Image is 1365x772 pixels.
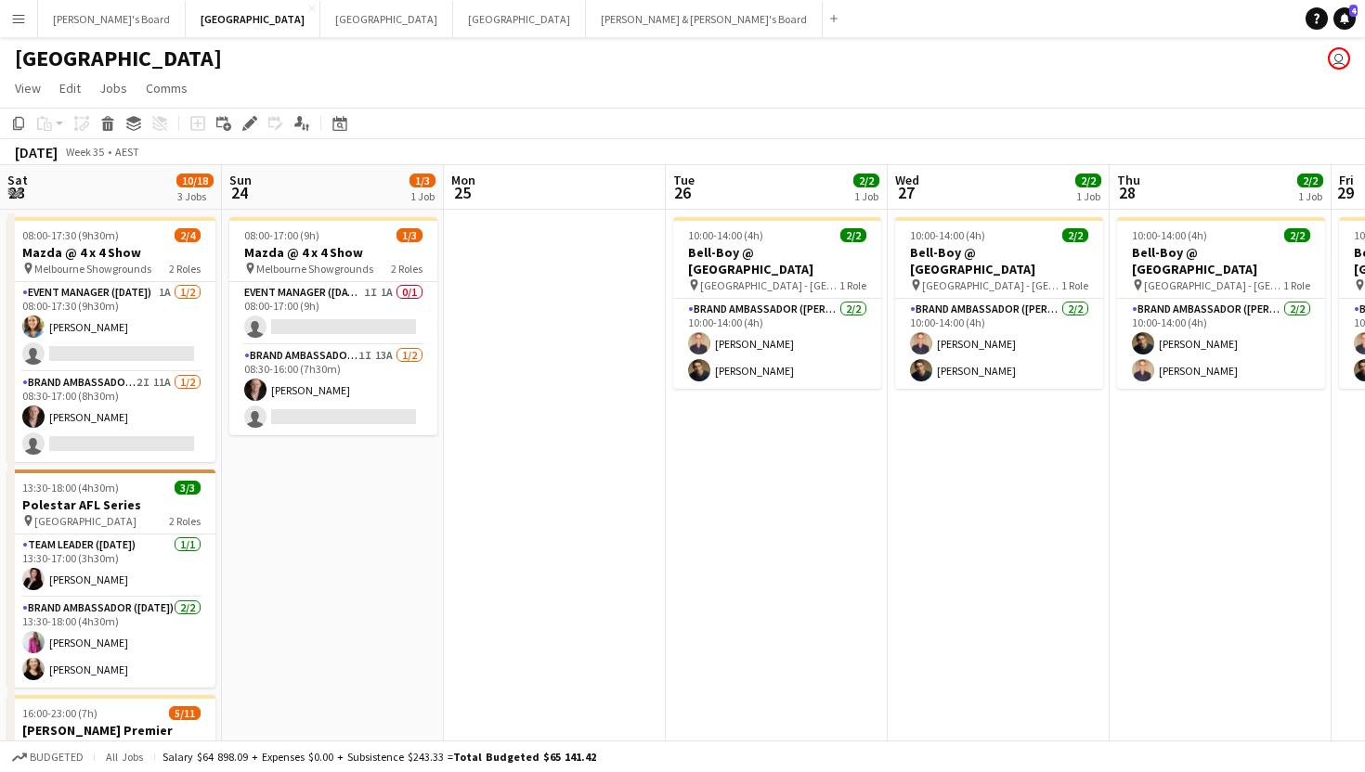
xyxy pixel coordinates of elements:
span: Edit [59,80,81,96]
app-card-role: Brand Ambassador ([PERSON_NAME])2/210:00-14:00 (4h)[PERSON_NAME][PERSON_NAME] [895,299,1103,389]
app-user-avatar: Tennille Moore [1328,47,1350,70]
app-job-card: 13:30-18:00 (4h30m)3/3Polestar AFL Series [GEOGRAPHIC_DATA]2 RolesTeam Leader ([DATE])1/113:30-17... [7,470,215,688]
span: 2/2 [1062,228,1088,242]
span: 10:00-14:00 (4h) [688,228,763,242]
div: 1 Job [854,189,878,203]
button: [GEOGRAPHIC_DATA] [453,1,586,37]
span: Fri [1339,172,1354,188]
span: Budgeted [30,751,84,764]
div: 1 Job [1298,189,1322,203]
span: 3/3 [175,481,201,495]
span: [GEOGRAPHIC_DATA] - [GEOGRAPHIC_DATA] [922,278,1061,292]
button: [PERSON_NAME]'s Board [38,1,186,37]
div: 3 Jobs [177,189,213,203]
span: 26 [670,182,695,203]
span: 10:00-14:00 (4h) [1132,228,1207,242]
app-job-card: 10:00-14:00 (4h)2/2Bell-Boy @ [GEOGRAPHIC_DATA] [GEOGRAPHIC_DATA] - [GEOGRAPHIC_DATA]1 RoleBrand ... [673,217,881,389]
span: Total Budgeted $65 141.42 [453,750,596,764]
div: [DATE] [15,143,58,161]
span: 1/3 [409,174,435,187]
span: 28 [1114,182,1140,203]
span: 25 [448,182,475,203]
span: 23 [5,182,28,203]
span: 2 Roles [169,262,201,276]
span: Week 35 [61,145,108,159]
span: 1 Role [1061,278,1088,292]
span: 5/11 [169,706,201,720]
span: 2/2 [840,228,866,242]
span: 2/2 [1284,228,1310,242]
span: Jobs [99,80,127,96]
span: 29 [1336,182,1354,203]
div: Salary $64 898.09 + Expenses $0.00 + Subsistence $243.33 = [162,750,596,764]
span: 1 Role [839,278,866,292]
span: Mon [451,172,475,188]
span: [GEOGRAPHIC_DATA] - [GEOGRAPHIC_DATA] [700,278,839,292]
span: 27 [892,182,919,203]
app-job-card: 10:00-14:00 (4h)2/2Bell-Boy @ [GEOGRAPHIC_DATA] [GEOGRAPHIC_DATA] - [GEOGRAPHIC_DATA]1 RoleBrand ... [895,217,1103,389]
span: 24 [227,182,252,203]
span: Thu [1117,172,1140,188]
span: View [15,80,41,96]
h3: [PERSON_NAME] Premier League Fan Zone [7,722,215,755]
h3: Mazda @ 4 x 4 Show [7,244,215,261]
span: 2/2 [853,174,879,187]
span: Comms [146,80,188,96]
span: Melbourne Showgrounds [34,262,151,276]
app-card-role: Event Manager ([DATE])1A1/208:00-17:30 (9h30m)[PERSON_NAME] [7,282,215,372]
a: Jobs [92,76,135,100]
div: 1 Job [1076,189,1100,203]
app-card-role: Brand Ambassador ([PERSON_NAME])2/210:00-14:00 (4h)[PERSON_NAME][PERSON_NAME] [1117,299,1325,389]
app-card-role: Team Leader ([DATE])1/113:30-17:00 (3h30m)[PERSON_NAME] [7,534,215,598]
button: Budgeted [9,747,86,767]
a: 4 [1333,7,1356,30]
button: [GEOGRAPHIC_DATA] [186,1,320,37]
span: 08:00-17:00 (9h) [244,228,319,242]
span: 10:00-14:00 (4h) [910,228,985,242]
app-card-role: Brand Ambassador ([DATE])2/213:30-18:00 (4h30m)[PERSON_NAME][PERSON_NAME] [7,598,215,688]
span: 1 Role [1283,278,1310,292]
span: Wed [895,172,919,188]
span: Tue [673,172,695,188]
span: 2/4 [175,228,201,242]
span: 08:00-17:30 (9h30m) [22,228,119,242]
span: Melbourne Showgrounds [256,262,373,276]
a: View [7,76,48,100]
h3: Bell-Boy @ [GEOGRAPHIC_DATA] [1117,244,1325,277]
span: 16:00-23:00 (7h) [22,706,97,720]
h3: Mazda @ 4 x 4 Show [229,244,437,261]
h3: Bell-Boy @ [GEOGRAPHIC_DATA] [673,244,881,277]
span: All jobs [102,750,147,764]
app-job-card: 08:00-17:30 (9h30m)2/4Mazda @ 4 x 4 Show Melbourne Showgrounds2 RolesEvent Manager ([DATE])1A1/20... [7,217,215,462]
span: 2 Roles [169,514,201,528]
h3: Polestar AFL Series [7,496,215,513]
div: 10:00-14:00 (4h)2/2Bell-Boy @ [GEOGRAPHIC_DATA] [GEOGRAPHIC_DATA] - [GEOGRAPHIC_DATA]1 RoleBrand ... [1117,217,1325,389]
div: AEST [115,145,139,159]
span: 2/2 [1297,174,1323,187]
h1: [GEOGRAPHIC_DATA] [15,45,222,72]
app-card-role: Brand Ambassador ([DATE])2I11A1/208:30-17:00 (8h30m)[PERSON_NAME] [7,372,215,462]
div: 1 Job [410,189,435,203]
span: Sat [7,172,28,188]
h3: Bell-Boy @ [GEOGRAPHIC_DATA] [895,244,1103,277]
span: 4 [1349,5,1358,17]
app-card-role: Brand Ambassador ([PERSON_NAME])2/210:00-14:00 (4h)[PERSON_NAME][PERSON_NAME] [673,299,881,389]
span: 13:30-18:00 (4h30m) [22,481,119,495]
span: [GEOGRAPHIC_DATA] [34,514,136,528]
span: 1/3 [396,228,422,242]
button: [GEOGRAPHIC_DATA] [320,1,453,37]
a: Edit [52,76,88,100]
span: [GEOGRAPHIC_DATA] - [GEOGRAPHIC_DATA] [1144,278,1283,292]
span: 2/2 [1075,174,1101,187]
a: Comms [138,76,195,100]
button: [PERSON_NAME] & [PERSON_NAME]'s Board [586,1,823,37]
span: 10/18 [176,174,214,187]
span: 2 Roles [391,262,422,276]
app-card-role: Brand Ambassador ([DATE])1I13A1/208:30-16:00 (7h30m)[PERSON_NAME] [229,345,437,435]
span: Sun [229,172,252,188]
app-job-card: 08:00-17:00 (9h)1/3Mazda @ 4 x 4 Show Melbourne Showgrounds2 RolesEvent Manager ([DATE])1I1A0/108... [229,217,437,435]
